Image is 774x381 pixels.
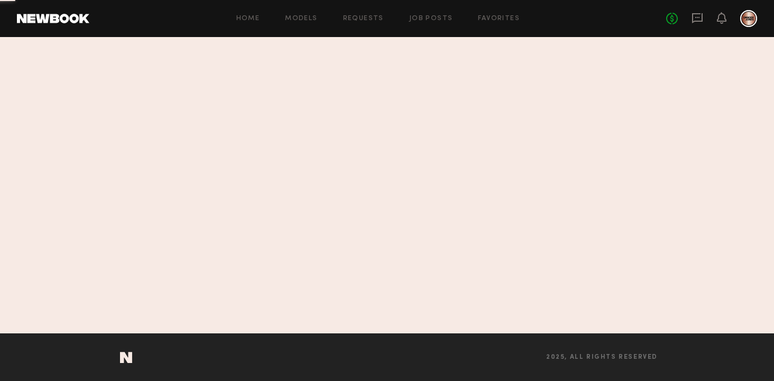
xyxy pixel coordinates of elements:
[409,15,453,22] a: Job Posts
[236,15,260,22] a: Home
[546,354,658,361] span: 2025, all rights reserved
[740,10,757,27] a: M
[478,15,520,22] a: Favorites
[343,15,384,22] a: Requests
[285,15,317,22] a: Models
